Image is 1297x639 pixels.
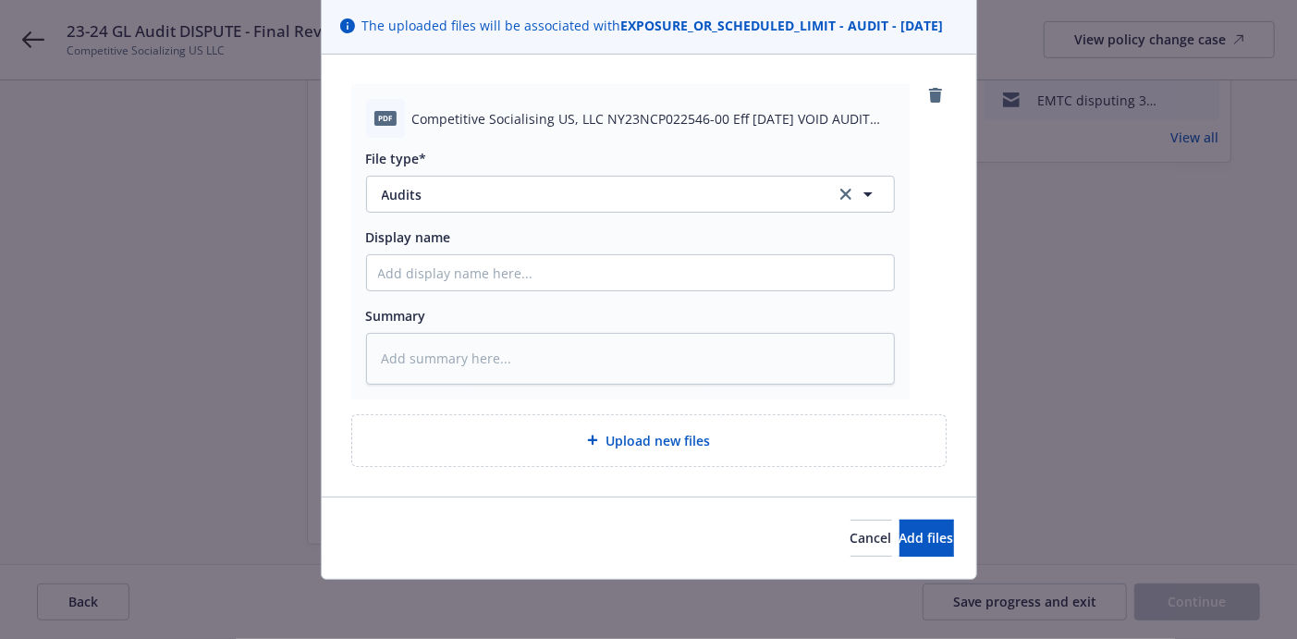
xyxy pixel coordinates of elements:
[899,529,954,547] span: Add files
[366,307,426,325] span: Summary
[351,414,947,467] div: Upload new files
[606,431,710,450] span: Upload new files
[850,520,892,557] button: Cancel
[362,16,944,35] span: The uploaded files will be associated with
[366,150,427,167] span: File type*
[621,17,944,34] strong: EXPOSURE_OR_SCHEDULED_LIMIT - AUDIT - [DATE]
[835,183,857,205] a: clear selection
[899,520,954,557] button: Add files
[412,109,895,129] span: Competitive Socialising US, LLC NY23NCP022546-00 Eff [DATE] VOID AUDIT ENDT 007.pdf
[367,255,894,290] input: Add display name here...
[850,529,892,547] span: Cancel
[366,176,895,213] button: Auditsclear selection
[924,84,947,106] a: remove
[382,185,810,204] span: Audits
[374,111,397,125] span: pdf
[366,228,451,246] span: Display name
